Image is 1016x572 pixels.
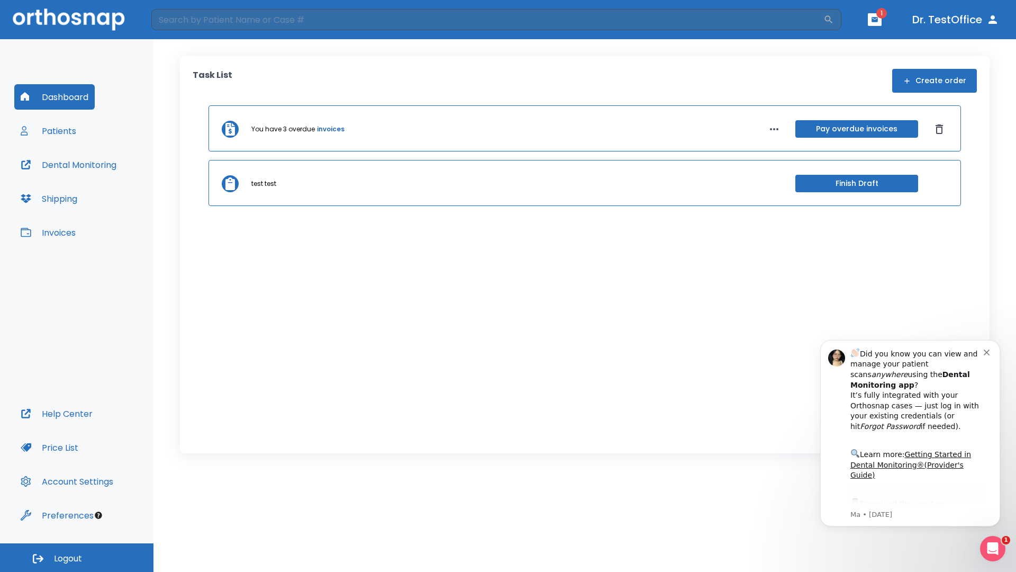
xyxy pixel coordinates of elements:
[876,8,887,19] span: 1
[94,511,103,520] div: Tooltip anchor
[193,69,232,93] p: Task List
[931,121,948,138] button: Dismiss
[1002,536,1010,544] span: 1
[151,9,823,30] input: Search by Patient Name or Case #
[54,553,82,565] span: Logout
[317,124,344,134] a: invoices
[14,469,120,494] button: Account Settings
[14,186,84,211] button: Shipping
[892,69,977,93] button: Create order
[804,330,1016,533] iframe: Intercom notifications message
[13,8,125,30] img: Orthosnap
[46,169,140,188] a: App Store
[980,536,1005,561] iframe: Intercom live chat
[251,124,315,134] p: You have 3 overdue
[46,166,179,220] div: Download the app: | ​ Let us know if you need help getting started!
[14,220,82,245] button: Invoices
[251,179,276,189] p: test test
[14,84,95,110] button: Dashboard
[908,10,1003,29] button: Dr. TestOffice
[14,435,85,460] button: Price List
[795,175,918,192] button: Finish Draft
[46,180,179,189] p: Message from Ma, sent 7w ago
[795,120,918,138] button: Pay overdue invoices
[14,401,99,426] button: Help Center
[14,503,100,528] button: Preferences
[14,152,123,177] button: Dental Monitoring
[179,16,188,25] button: Dismiss notification
[14,118,83,144] button: Patients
